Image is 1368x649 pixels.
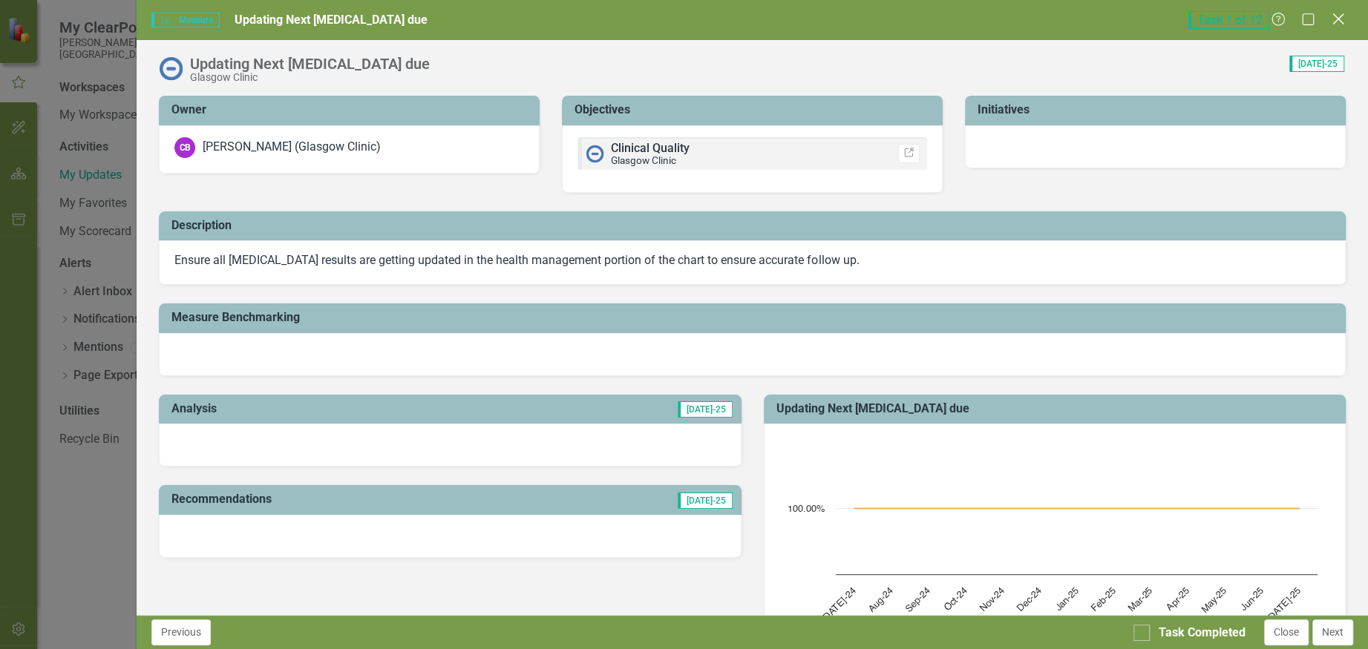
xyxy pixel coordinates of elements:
[678,401,733,418] span: [DATE]-25
[586,145,603,162] img: No Information
[575,103,935,116] h3: Objectives
[1200,586,1228,615] text: May-25
[171,103,532,116] h3: Owner
[1289,56,1344,72] span: [DATE]-25
[1126,586,1153,613] text: Mar-25
[1053,586,1080,613] text: Jan-25
[942,586,969,613] text: Oct-24
[203,139,381,156] div: [PERSON_NAME] (Glasgow Clinic)
[151,13,219,27] span: Measure
[174,252,1330,269] p: Ensure all [MEDICAL_DATA] results are getting updated in the health management portion of the cha...
[1188,11,1269,29] span: Task 1 of 12
[190,56,430,72] div: Updating Next [MEDICAL_DATA] due
[171,402,422,415] h3: Analysis
[174,137,195,158] div: CB
[171,219,1338,232] h3: Description
[1312,619,1353,645] button: Next
[1159,625,1246,642] div: Task Completed
[1090,586,1117,613] text: Feb-25
[978,103,1338,116] h3: Initiatives
[235,13,428,27] span: Updating Next [MEDICAL_DATA] due
[851,506,1302,512] g: Target, line 2 of 2 with 13 data points.
[171,492,531,506] h3: Recommendations
[151,619,211,645] button: Previous
[190,72,430,83] div: Glasgow Clinic
[611,141,690,155] span: Clinical Quality
[866,586,894,614] text: Aug-24
[1264,619,1309,645] button: Close
[903,586,932,614] text: Sep-24
[1264,586,1303,625] text: [DATE]-25
[819,586,858,625] text: [DATE]-24
[1239,586,1266,613] text: Jun-25
[788,504,825,514] text: 100.00%
[1165,586,1191,613] text: Apr-25
[171,311,1338,324] h3: Measure Benchmarking
[678,492,733,509] span: [DATE]-25
[978,586,1006,613] text: Nov-24
[611,154,676,166] small: Glasgow Clinic
[776,402,1338,415] h3: Updating Next [MEDICAL_DATA] due
[1015,586,1043,613] text: Dec-24
[159,56,183,80] img: No Information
